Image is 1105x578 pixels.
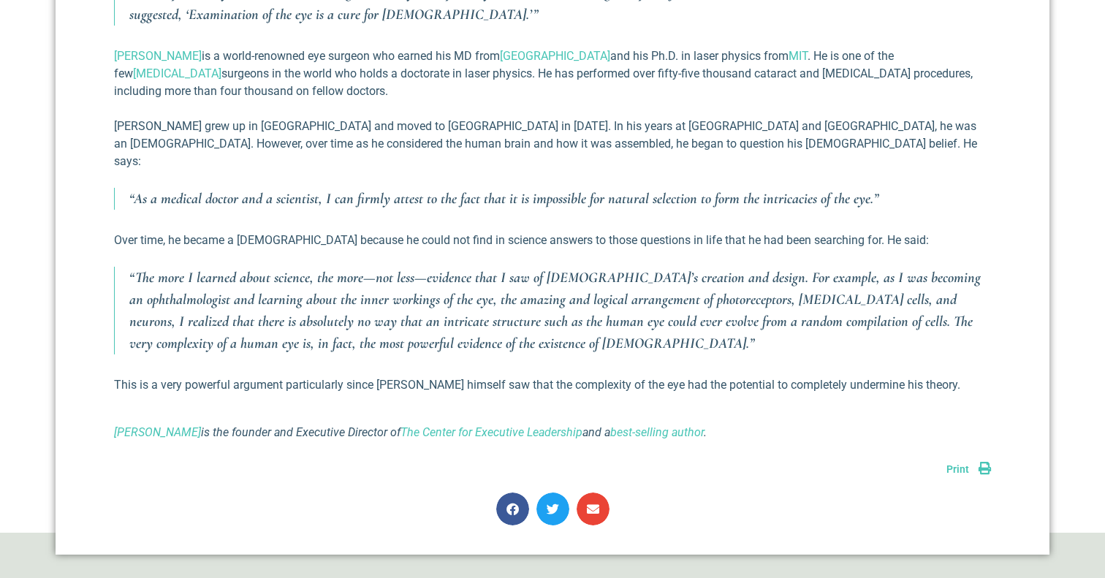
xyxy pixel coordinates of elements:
p: is a world-renowned eye surgeon who earned his MD from and his Ph.D. in laser physics from . He i... [114,47,991,100]
a: [GEOGRAPHIC_DATA] [500,49,610,63]
a: [PERSON_NAME] [114,49,202,63]
p: Over time, he became a [DEMOGRAPHIC_DATA] because he could not find in science answers to those q... [114,232,991,249]
div: Share on facebook [496,493,529,525]
p: “As a medical doctor and a scientist, I can firmly attest to the fact that it is impossible for n... [129,188,991,210]
div: Share on email [577,493,610,525]
span: Print [946,463,969,475]
div: Share on twitter [536,493,569,525]
em: is the founder and Executive Director of and a . [114,425,707,439]
a: [MEDICAL_DATA] [133,66,221,80]
a: best-selling author [610,425,704,439]
a: MIT [789,49,808,63]
p: “The more I learned about science, the more—not less—evidence that I saw of [DEMOGRAPHIC_DATA]’s ... [129,267,991,354]
p: This is a very powerful argument particularly since [PERSON_NAME] himself saw that the complexity... [114,376,991,394]
a: Print [946,463,991,475]
a: [PERSON_NAME] [114,425,201,439]
p: [PERSON_NAME] grew up in [GEOGRAPHIC_DATA] and moved to [GEOGRAPHIC_DATA] in [DATE]. In his years... [114,118,991,170]
a: The Center for Executive Leadership [400,425,582,439]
